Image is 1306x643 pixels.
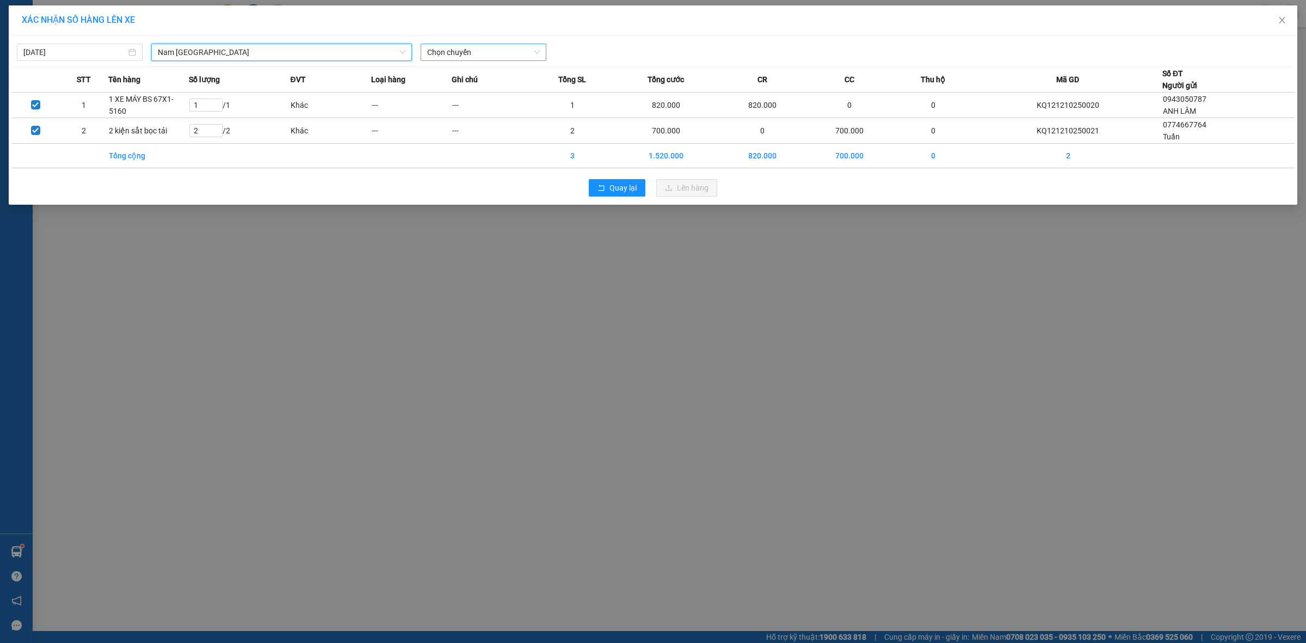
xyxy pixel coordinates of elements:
[558,74,586,85] span: Tổng SL
[1056,74,1079,85] span: Mã GD
[108,74,140,85] span: Tên hàng
[613,93,719,118] td: 820.000
[189,118,291,144] td: / 2
[189,74,220,85] span: Số lượng
[1267,5,1297,36] button: Close
[371,93,452,118] td: ---
[719,144,806,168] td: 820.000
[158,44,405,60] span: Nam Trung Bắc QL1A
[921,74,945,85] span: Thu hộ
[845,74,854,85] span: CC
[452,93,532,118] td: ---
[23,46,126,58] input: 12/10/2025
[757,74,767,85] span: CR
[1163,107,1196,115] span: ANH LÂM
[893,93,974,118] td: 0
[532,144,613,168] td: 3
[719,93,806,118] td: 820.000
[613,118,719,144] td: 700.000
[108,118,189,144] td: 2 kiện sắt bọc tải
[452,74,478,85] span: Ghi chú
[974,144,1162,168] td: 2
[1163,95,1206,103] span: 0943050787
[806,144,893,168] td: 700.000
[893,118,974,144] td: 0
[371,118,452,144] td: ---
[532,93,613,118] td: 1
[427,44,540,60] span: Chọn chuyến
[290,118,371,144] td: Khác
[609,182,637,194] span: Quay lại
[108,93,189,118] td: 1 XE MÁY BS 67X1-5160
[1278,16,1286,25] span: close
[108,144,189,168] td: Tổng cộng
[60,118,108,144] td: 2
[648,74,684,85] span: Tổng cước
[613,144,719,168] td: 1.520.000
[60,93,108,118] td: 1
[719,118,806,144] td: 0
[597,184,605,193] span: rollback
[399,49,406,56] span: down
[974,118,1162,144] td: KQ121210250021
[290,74,305,85] span: ĐVT
[452,118,532,144] td: ---
[532,118,613,144] td: 2
[806,93,893,118] td: 0
[290,93,371,118] td: Khác
[77,74,91,85] span: STT
[806,118,893,144] td: 700.000
[656,179,717,197] button: uploadLên hàng
[1163,132,1180,141] span: Tuấn
[189,93,291,118] td: / 1
[893,144,974,168] td: 0
[1163,120,1206,129] span: 0774667764
[1162,68,1197,91] div: Số ĐT Người gửi
[22,15,135,25] span: XÁC NHẬN SỐ HÀNG LÊN XE
[589,179,645,197] button: rollbackQuay lại
[974,93,1162,118] td: KQ121210250020
[371,74,405,85] span: Loại hàng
